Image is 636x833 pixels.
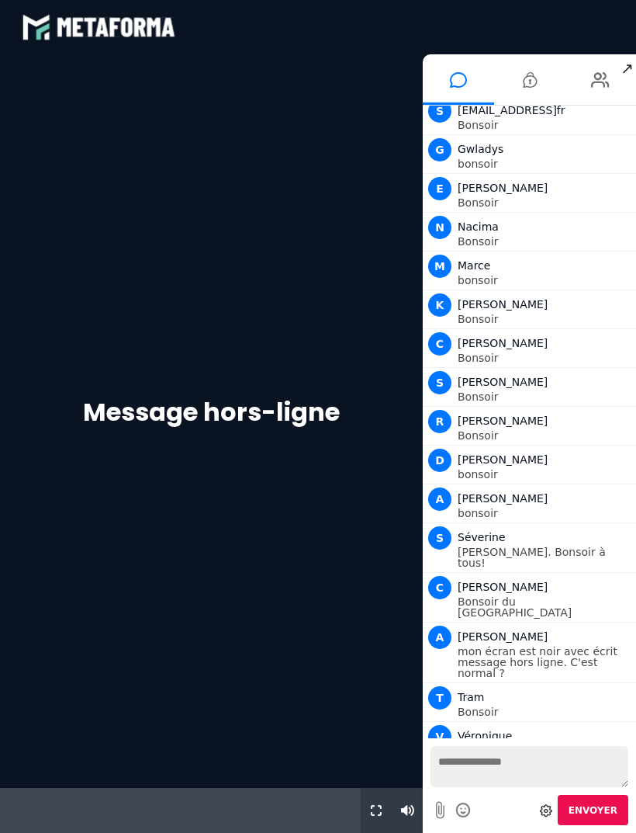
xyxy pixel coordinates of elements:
span: E [428,177,451,200]
span: [PERSON_NAME] [458,453,548,466]
span: S [428,371,451,394]
span: [PERSON_NAME] [458,182,548,194]
span: [PERSON_NAME] [458,337,548,349]
span: D [428,449,451,472]
span: [EMAIL_ADDRESS]fr [458,104,565,116]
p: Bonsoir [458,706,632,717]
span: Envoyer [569,805,617,816]
span: A [428,488,451,511]
span: S [428,526,451,550]
p: Bonsoir [458,352,632,363]
span: G [428,138,451,161]
p: bonsoir [458,469,632,480]
span: Nacima [458,220,499,233]
span: A [428,626,451,649]
span: Véronique [458,730,512,742]
span: Marce [458,259,490,272]
span: ↗ [618,54,636,82]
span: M [428,255,451,278]
span: Séverine [458,531,506,543]
span: S [428,99,451,123]
h1: Message hors-ligne [83,394,340,431]
span: T [428,686,451,710]
span: [PERSON_NAME] [458,630,548,643]
p: Bonsoir [458,197,632,208]
p: Bonsoir [458,120,632,130]
span: K [428,293,451,317]
span: V [428,725,451,748]
p: Bonsoir [458,236,632,247]
p: bonsoir [458,508,632,519]
button: Envoyer [558,795,628,825]
span: N [428,216,451,239]
span: C [428,576,451,599]
p: Bonsoir du [GEOGRAPHIC_DATA] [458,596,632,618]
span: [PERSON_NAME] [458,376,548,388]
span: [PERSON_NAME] [458,298,548,311]
span: Tram [458,691,484,703]
p: mon écran est noir avec écrit message hors ligne. C'est normal ? [458,646,632,679]
span: [PERSON_NAME] [458,492,548,505]
p: Bonsoir [458,430,632,441]
p: bonsoir [458,275,632,286]
span: C [428,332,451,356]
span: [PERSON_NAME] [458,581,548,593]
p: [PERSON_NAME]. Bonsoir à tous! [458,547,632,568]
p: Bonsoir [458,314,632,325]
p: bonsoir [458,158,632,169]
span: Gwladys [458,143,503,155]
p: Bonsoir [458,391,632,402]
span: R [428,410,451,433]
span: [PERSON_NAME] [458,415,548,427]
